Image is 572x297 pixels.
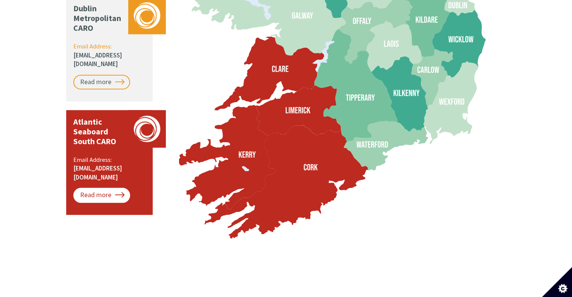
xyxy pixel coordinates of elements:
a: [EMAIL_ADDRESS][DOMAIN_NAME] [73,164,122,181]
p: Dublin Metropolitan CARO [73,4,124,33]
a: Read more [73,75,130,90]
a: [EMAIL_ADDRESS][DOMAIN_NAME] [73,51,122,68]
p: Atlantic Seaboard South CARO [73,117,124,146]
button: Set cookie preferences [542,267,572,297]
p: Email Address: [73,42,147,69]
p: Email Address: [73,155,147,182]
a: Read more [73,188,130,203]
